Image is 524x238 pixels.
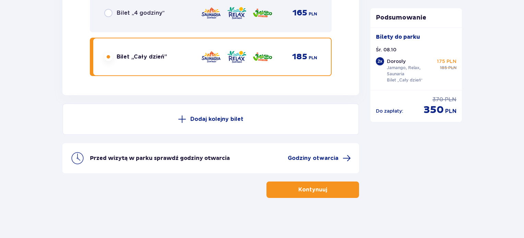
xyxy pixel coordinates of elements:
span: PLN [445,108,456,115]
span: Bilet „Cały dzień” [117,53,167,61]
img: Saunaria [201,50,221,64]
img: Relax [227,50,247,64]
p: Podsumowanie [370,14,462,22]
p: Kontynuuj [298,186,327,193]
button: Dodaj kolejny bilet [62,103,359,135]
span: 165 [293,8,307,18]
span: PLN [309,55,317,61]
span: Godziny otwarcia [288,154,338,162]
span: PLN [448,65,456,71]
img: Jamango [252,50,273,64]
a: Godziny otwarcia [288,154,351,162]
button: Kontynuuj [266,181,359,198]
img: Jamango [252,6,273,20]
span: 185 [440,65,447,71]
div: 2 x [376,57,384,65]
p: Przed wizytą w parku sprawdź godziny otwarcia [90,154,230,162]
p: Dodaj kolejny bilet [190,115,243,123]
span: PLN [445,96,456,103]
p: Do zapłaty : [376,108,403,114]
img: Relax [227,6,247,20]
p: Dorosły [387,58,406,65]
p: Bilet „Cały dzień” [387,77,423,83]
img: Saunaria [201,6,221,20]
span: Bilet „4 godziny” [117,9,165,17]
p: Bilety do parku [376,33,420,41]
span: 370 [432,96,443,103]
p: Jamango, Relax, Saunaria [387,65,434,77]
span: 185 [292,52,307,62]
span: 350 [424,103,444,116]
p: 175 PLN [437,58,456,65]
p: Śr. 08.10 [376,46,396,53]
span: PLN [309,11,317,17]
